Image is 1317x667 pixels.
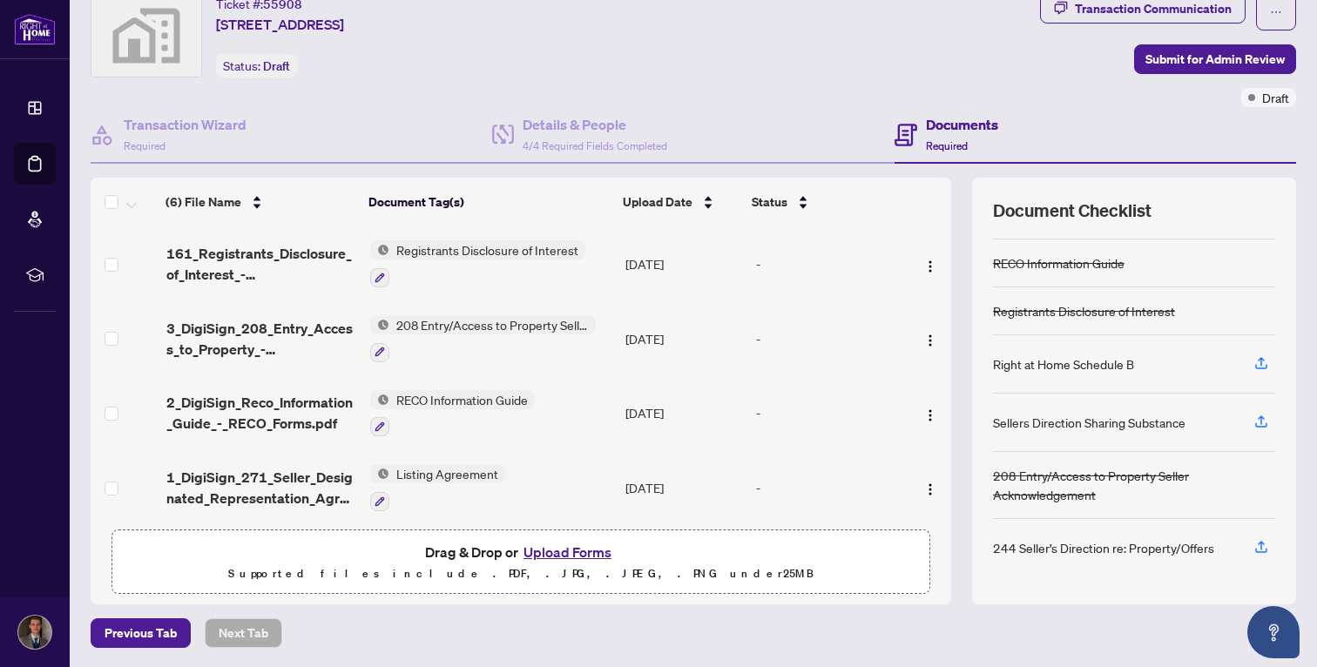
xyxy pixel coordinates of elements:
[1270,6,1282,18] span: ellipsis
[923,408,937,422] img: Logo
[993,354,1134,374] div: Right at Home Schedule B
[623,192,692,212] span: Upload Date
[993,413,1185,432] div: Sellers Direction Sharing Substance
[745,178,902,226] th: Status
[166,318,356,360] span: 3_DigiSign_208_Entry_Access_to_Property_-_Seller_Acknowledgement_-_PropTx-[PERSON_NAME].pdf
[389,390,535,409] span: RECO Information Guide
[124,139,165,152] span: Required
[370,464,389,483] img: Status Icon
[756,478,900,497] div: -
[370,315,389,334] img: Status Icon
[618,301,748,376] td: [DATE]
[124,114,247,135] h4: Transaction Wizard
[756,329,900,348] div: -
[105,619,177,647] span: Previous Tab
[518,541,617,563] button: Upload Forms
[370,464,505,511] button: Status IconListing Agreement
[923,259,937,273] img: Logo
[993,301,1175,320] div: Registrants Disclosure of Interest
[166,467,356,509] span: 1_DigiSign_271_Seller_Designated_Representation_Agreement_Authority_to_Offer_for_Sale_-_PropTx-[P...
[389,464,505,483] span: Listing Agreement
[166,243,356,285] span: 161_Registrants_Disclosure_of_Interest_-_Disposition_of_Property_-_PropTx-[PERSON_NAME].pdf
[993,538,1214,557] div: 244 Seller’s Direction re: Property/Offers
[923,333,937,347] img: Logo
[216,14,344,35] span: [STREET_ADDRESS]
[370,390,389,409] img: Status Icon
[389,240,585,259] span: Registrants Disclosure of Interest
[756,403,900,422] div: -
[91,618,191,648] button: Previous Tab
[166,392,356,434] span: 2_DigiSign_Reco_Information_Guide_-_RECO_Forms.pdf
[18,616,51,649] img: Profile Icon
[756,254,900,273] div: -
[14,13,56,45] img: logo
[389,315,596,334] span: 208 Entry/Access to Property Seller Acknowledgement
[361,178,615,226] th: Document Tag(s)
[618,450,748,525] td: [DATE]
[165,192,241,212] span: (6) File Name
[205,618,282,648] button: Next Tab
[1262,88,1289,107] span: Draft
[112,530,929,595] span: Drag & Drop orUpload FormsSupported files include .PDF, .JPG, .JPEG, .PNG under25MB
[916,474,944,502] button: Logo
[993,253,1125,273] div: RECO Information Guide
[993,199,1152,223] span: Document Checklist
[916,325,944,353] button: Logo
[523,114,667,135] h4: Details & People
[752,192,787,212] span: Status
[993,466,1275,504] div: 208 Entry/Access to Property Seller Acknowledgement
[523,139,667,152] span: 4/4 Required Fields Completed
[916,399,944,427] button: Logo
[618,226,748,301] td: [DATE]
[618,376,748,451] td: [DATE]
[263,58,290,74] span: Draft
[216,54,297,77] div: Status:
[123,563,919,584] p: Supported files include .PDF, .JPG, .JPEG, .PNG under 25 MB
[1145,45,1285,73] span: Submit for Admin Review
[370,390,535,437] button: Status IconRECO Information Guide
[1134,44,1296,74] button: Submit for Admin Review
[370,240,585,287] button: Status IconRegistrants Disclosure of Interest
[926,139,968,152] span: Required
[370,315,596,362] button: Status Icon208 Entry/Access to Property Seller Acknowledgement
[1247,606,1300,658] button: Open asap
[923,482,937,496] img: Logo
[425,541,617,563] span: Drag & Drop or
[616,178,745,226] th: Upload Date
[926,114,998,135] h4: Documents
[370,240,389,259] img: Status Icon
[159,178,361,226] th: (6) File Name
[916,250,944,278] button: Logo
